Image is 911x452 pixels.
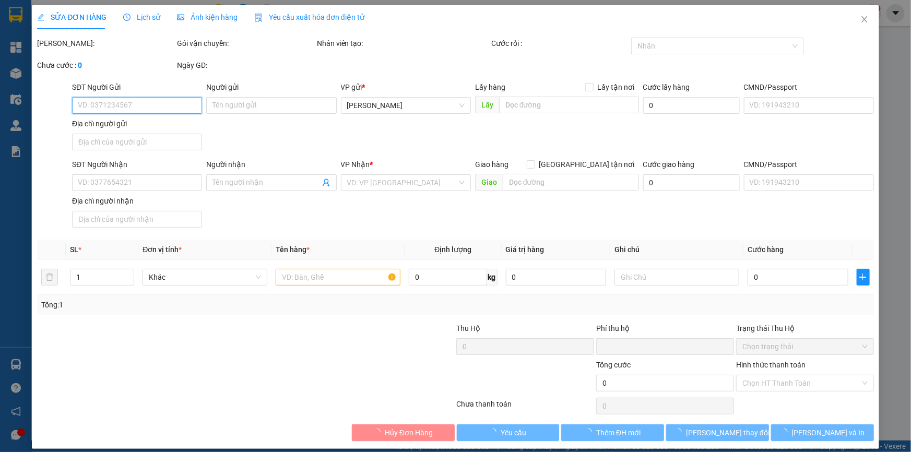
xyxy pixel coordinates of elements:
[748,245,784,254] span: Cước hàng
[614,269,739,286] input: Ghi Chú
[456,398,596,417] div: Chưa thanh toán
[37,13,107,21] span: SỬA ĐƠN HÀNG
[385,427,433,438] span: Hủy Đơn Hàng
[857,269,870,286] button: plus
[736,361,806,369] label: Hình thức thanh toán
[123,14,131,21] span: clock-circle
[675,429,686,436] span: loading
[347,98,465,113] span: Lê Đại Hành
[475,83,505,91] span: Lấy hàng
[503,174,639,191] input: Dọc đường
[373,429,385,436] span: loading
[37,60,175,71] div: Chưa cước :
[506,245,545,254] span: Giá trị hàng
[177,38,315,49] div: Gói vận chuyển:
[456,324,480,332] span: Thu Hộ
[37,14,44,21] span: edit
[643,83,690,91] label: Cước lấy hàng
[596,361,631,369] span: Tổng cước
[771,424,874,441] button: [PERSON_NAME] và In
[686,427,770,438] span: [PERSON_NAME] thay đổi
[37,38,175,49] div: [PERSON_NAME]:
[666,424,769,441] button: [PERSON_NAME] thay đổi
[254,14,263,22] img: icon
[857,273,869,281] span: plus
[742,339,868,354] span: Chọn trạng thái
[457,424,560,441] button: Yêu cầu
[535,159,639,170] span: [GEOGRAPHIC_DATA] tận nơi
[643,160,695,169] label: Cước giao hàng
[643,97,740,114] input: Cước lấy hàng
[744,81,874,93] div: CMND/Passport
[341,81,471,93] div: VP gửi
[561,424,664,441] button: Thêm ĐH mới
[643,174,740,191] input: Cước giao hàng
[850,5,879,34] button: Close
[72,159,202,170] div: SĐT Người Nhận
[585,429,596,436] span: loading
[489,429,501,436] span: loading
[41,269,58,286] button: delete
[177,13,238,21] span: Ảnh kiện hàng
[341,160,370,169] span: VP Nhận
[72,211,202,228] input: Địa chỉ của người nhận
[475,160,508,169] span: Giao hàng
[143,245,182,254] span: Đơn vị tính
[434,245,471,254] span: Định lượng
[352,424,455,441] button: Hủy Đơn Hàng
[41,299,352,311] div: Tổng: 1
[72,134,202,150] input: Địa chỉ của người gửi
[177,60,315,71] div: Ngày GD:
[596,323,734,338] div: Phí thu hộ
[72,81,202,93] div: SĐT Người Gửi
[149,269,261,285] span: Khác
[501,427,526,438] span: Yêu cầu
[792,427,865,438] span: [PERSON_NAME] và In
[475,174,503,191] span: Giao
[322,179,330,187] span: user-add
[276,245,310,254] span: Tên hàng
[596,427,641,438] span: Thêm ĐH mới
[499,97,639,113] input: Dọc đường
[744,159,874,170] div: CMND/Passport
[317,38,490,49] div: Nhân viên tạo:
[780,429,792,436] span: loading
[276,269,400,286] input: VD: Bàn, Ghế
[72,118,202,129] div: Địa chỉ người gửi
[594,81,639,93] span: Lấy tận nơi
[475,97,499,113] span: Lấy
[177,14,184,21] span: picture
[254,13,364,21] span: Yêu cầu xuất hóa đơn điện tử
[736,323,874,334] div: Trạng thái Thu Hộ
[206,159,336,170] div: Người nhận
[78,61,82,69] b: 0
[610,240,743,260] th: Ghi chú
[72,195,202,207] div: Địa chỉ người nhận
[123,13,160,21] span: Lịch sử
[491,38,629,49] div: Cước rồi :
[487,269,498,286] span: kg
[860,15,869,23] span: close
[70,245,78,254] span: SL
[206,81,336,93] div: Người gửi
